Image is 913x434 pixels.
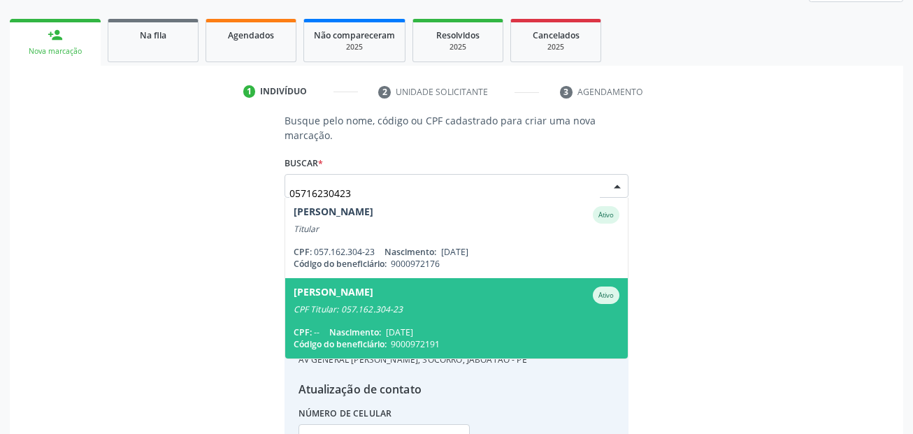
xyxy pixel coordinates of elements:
span: Agendados [228,29,274,41]
div: 1 [243,85,256,98]
span: CPF: [294,246,312,258]
span: Nascimento: [384,246,436,258]
p: Busque pelo nome, código ou CPF cadastrado para criar uma nova marcação. [285,113,629,143]
span: 9000972176 [391,258,440,270]
small: Ativo [598,291,614,300]
small: Ativo [598,210,614,219]
div: 2025 [423,42,493,52]
div: [PERSON_NAME] [294,206,373,224]
div: 2025 [521,42,591,52]
div: AV GENERAL [PERSON_NAME], SOCORRO, JABOATAO - PE [299,354,527,366]
span: [DATE] [386,326,413,338]
span: Resolvidos [436,29,480,41]
div: Indivíduo [260,85,307,98]
div: -- [294,326,620,338]
span: Na fila [140,29,166,41]
div: CPF Titular: 057.162.304-23 [294,304,620,315]
div: Titular [294,224,620,235]
span: Nascimento: [329,326,381,338]
div: [PERSON_NAME] [294,287,373,304]
div: person_add [48,27,63,43]
span: Código do beneficiário: [294,258,387,270]
input: Busque por nome, código ou CPF [289,179,601,207]
div: 057.162.304-23 [294,246,620,258]
span: [DATE] [441,246,468,258]
span: CPF: [294,326,312,338]
div: Atualização de contato [299,381,527,398]
div: Nova marcação [20,46,91,57]
div: 2025 [314,42,395,52]
label: Buscar [285,152,323,174]
span: Cancelados [533,29,580,41]
span: 9000972191 [391,338,440,350]
label: Número de celular [299,403,392,424]
span: Código do beneficiário: [294,338,387,350]
span: Não compareceram [314,29,395,41]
